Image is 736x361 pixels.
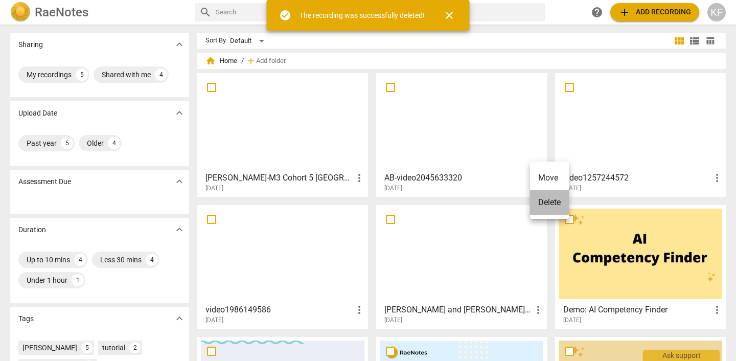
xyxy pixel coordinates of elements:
span: check_circle [279,9,291,21]
span: close [443,9,455,21]
li: Move [530,166,569,190]
button: Close [437,3,462,28]
div: The recording was successfully deleted! [300,10,425,21]
li: Delete [530,190,569,215]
